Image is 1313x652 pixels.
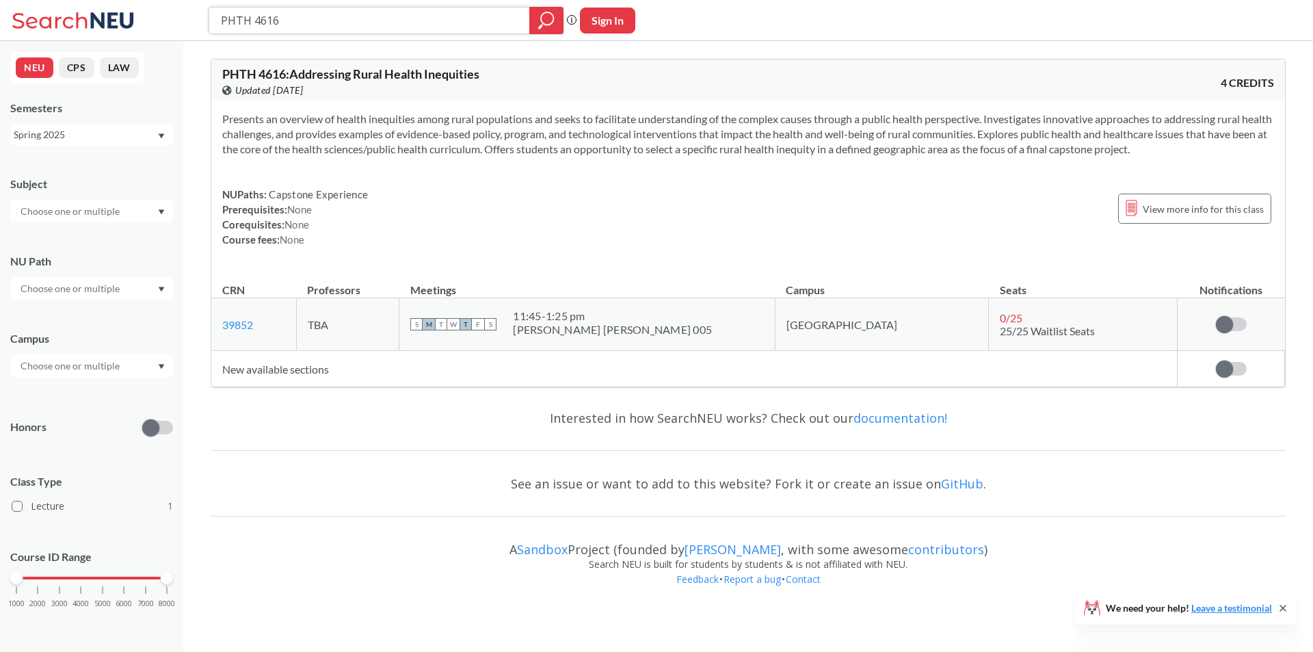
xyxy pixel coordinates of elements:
[14,281,129,297] input: Choose one or multiple
[16,57,53,78] button: NEU
[785,573,821,586] a: Contact
[676,573,719,586] a: Feedback
[1000,311,1022,324] span: 0 / 25
[1191,602,1272,614] a: Leave a testimonial
[10,549,173,565] p: Course ID Range
[287,203,312,216] span: None
[158,287,165,292] svg: Dropdown arrow
[220,9,520,32] input: Class, professor, course number, "phrase"
[989,269,1178,298] th: Seats
[137,600,154,608] span: 7000
[168,499,173,514] span: 1
[529,7,563,34] div: magnifying glass
[1178,269,1285,298] th: Notifications
[513,309,712,323] div: 11:45 - 1:25 pm
[158,364,165,369] svg: Dropdown arrow
[100,57,139,78] button: LAW
[10,331,173,346] div: Campus
[12,497,173,515] label: Lecture
[1000,324,1095,337] span: 25/25 Waitlist Seats
[10,354,173,378] div: Dropdown arrow
[908,541,984,558] a: contributors
[580,8,635,34] button: Sign In
[10,101,173,116] div: Semesters
[10,200,173,223] div: Dropdown arrow
[222,187,368,247] div: NUPaths: Prerequisites: Corequisites: Course fees:
[723,573,782,586] a: Report a bug
[8,600,25,608] span: 1000
[14,358,129,374] input: Choose one or multiple
[10,277,173,300] div: Dropdown arrow
[447,318,460,330] span: W
[158,209,165,215] svg: Dropdown arrow
[435,318,447,330] span: T
[10,419,47,435] p: Honors
[410,318,423,330] span: S
[1143,200,1264,218] span: View more info for this class
[280,233,304,246] span: None
[1106,603,1272,613] span: We need your help!
[211,530,1286,557] div: A Project (founded by , with some awesome )
[72,600,89,608] span: 4000
[1221,75,1274,90] span: 4 CREDITS
[94,600,111,608] span: 5000
[211,464,1286,504] div: See an issue or want to add to this website? Fork it or create an issue on .
[685,541,781,558] a: [PERSON_NAME]
[538,11,555,30] svg: magnifying glass
[222,318,253,331] a: 39852
[222,112,1274,157] section: Presents an overview of health inequities among rural populations and seeks to facilitate underst...
[517,541,568,558] a: Sandbox
[399,269,775,298] th: Meetings
[29,600,46,608] span: 2000
[484,318,496,330] span: S
[14,203,129,220] input: Choose one or multiple
[775,269,989,298] th: Campus
[211,557,1286,572] div: Search NEU is built for students by students & is not affiliated with NEU.
[51,600,68,608] span: 3000
[423,318,435,330] span: M
[472,318,484,330] span: F
[14,127,157,142] div: Spring 2025
[222,66,479,81] span: PHTH 4616 : Addressing Rural Health Inequities
[513,323,712,337] div: [PERSON_NAME] [PERSON_NAME] 005
[284,218,309,231] span: None
[59,57,94,78] button: CPS
[211,351,1178,387] td: New available sections
[775,298,989,351] td: [GEOGRAPHIC_DATA]
[158,133,165,139] svg: Dropdown arrow
[10,474,173,489] span: Class Type
[267,188,368,200] span: Capstone Experience
[10,124,173,146] div: Spring 2025Dropdown arrow
[296,298,399,351] td: TBA
[10,177,173,192] div: Subject
[116,600,132,608] span: 6000
[211,572,1286,608] div: • •
[235,83,303,98] span: Updated [DATE]
[222,283,245,298] div: CRN
[10,254,173,269] div: NU Path
[296,269,399,298] th: Professors
[159,600,175,608] span: 8000
[941,475,983,492] a: GitHub
[853,410,947,426] a: documentation!
[211,398,1286,438] div: Interested in how SearchNEU works? Check out our
[460,318,472,330] span: T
